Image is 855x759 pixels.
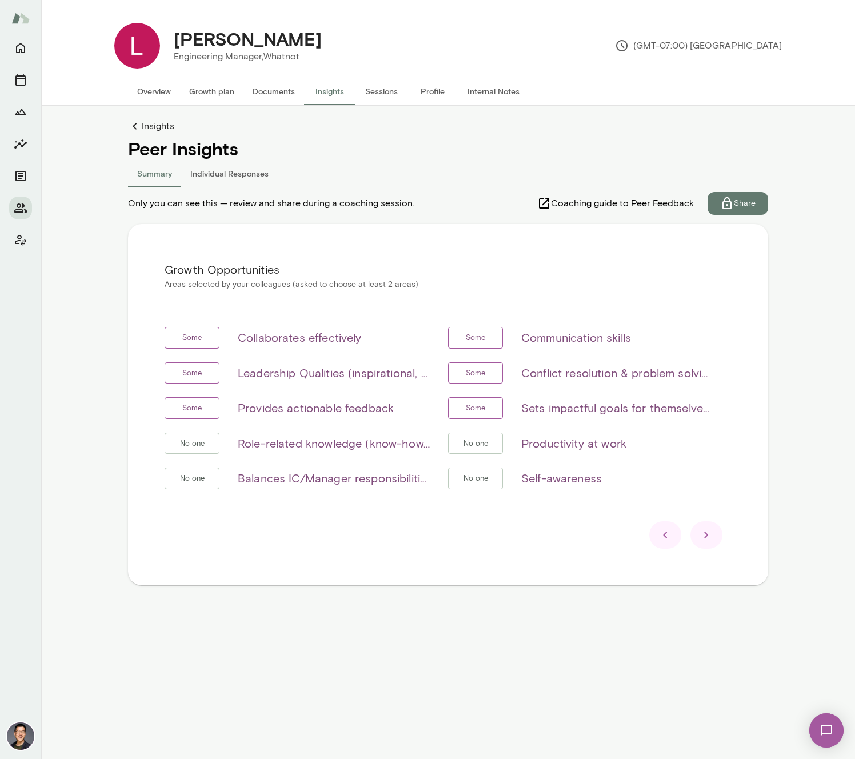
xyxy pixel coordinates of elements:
[128,138,768,159] h4: Peer Insights
[458,78,529,105] button: Internal Notes
[11,7,30,29] img: Mento
[9,101,32,123] button: Growth Plan
[460,367,492,379] span: Some
[537,192,708,215] a: Coaching guide to Peer Feedback
[176,367,208,379] span: Some
[551,197,694,210] span: Coaching guide to Peer Feedback
[128,197,414,210] span: Only you can see this — review and share during a coaching session.
[708,192,768,215] button: Share
[238,364,430,382] h6: Leadership Qualities (inspirational, visionary & strategic, empowerment & delegation, resilience)
[460,332,492,343] span: Some
[174,438,211,449] span: No one
[407,78,458,105] button: Profile
[238,469,430,488] h6: Balances IC/Manager responsibilities (if applicable)
[734,198,756,209] p: Share
[304,78,355,105] button: Insights
[521,469,602,488] h6: Self-awareness
[181,159,278,187] button: Individual Responses
[355,78,407,105] button: Sessions
[128,78,180,105] button: Overview
[174,28,322,50] h4: [PERSON_NAME]
[9,197,32,219] button: Members
[238,399,394,417] h6: Provides actionable feedback
[174,473,211,484] span: No one
[521,329,631,347] h6: Communication skills
[9,37,32,59] button: Home
[615,39,782,53] p: (GMT-07:00) [GEOGRAPHIC_DATA]
[460,402,492,414] span: Some
[238,434,430,453] h6: Role-related knowledge (know-how, skills, etc)
[243,78,304,105] button: Documents
[7,722,34,750] img: Ryan Tang
[176,402,208,414] span: Some
[9,133,32,155] button: Insights
[128,119,768,133] a: Insights
[238,329,362,347] h6: Collaborates effectively
[521,399,713,417] h6: Sets impactful goals for themselves and/or their team
[9,229,32,251] button: Client app
[521,434,626,453] h6: Productivity at work
[180,78,243,105] button: Growth plan
[165,261,732,279] h6: Growth Opportunities
[114,23,160,69] img: Logan Bestwick
[9,165,32,187] button: Documents
[174,50,322,63] p: Engineering Manager, Whatnot
[165,279,732,290] p: Areas selected by your colleagues (asked to choose at least 2 areas)
[521,364,713,382] h6: Conflict resolution & problem solving
[176,332,208,343] span: Some
[457,473,494,484] span: No one
[457,438,494,449] span: No one
[128,159,181,187] button: Summary
[9,69,32,91] button: Sessions
[128,159,768,187] div: responses-tab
